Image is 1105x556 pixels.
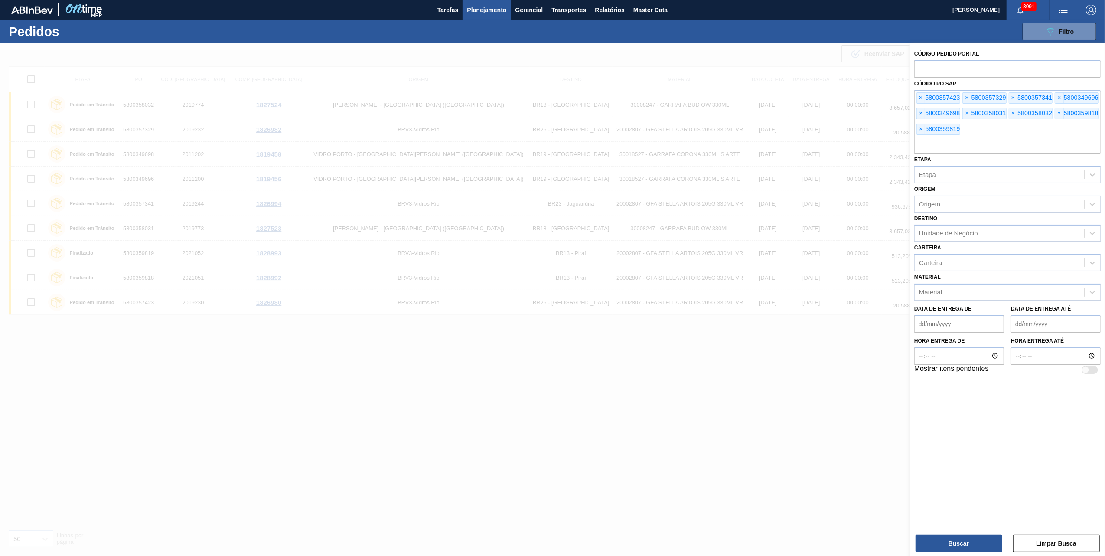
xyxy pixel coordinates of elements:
[1055,108,1063,119] span: ×
[919,230,978,237] div: Unidade de Negócio
[515,5,543,15] span: Gerencial
[9,26,143,36] h1: Pedidos
[919,171,936,178] div: Etapa
[914,81,956,87] label: Códido PO SAP
[437,5,459,15] span: Tarefas
[914,216,937,222] label: Destino
[633,5,668,15] span: Master Data
[1055,93,1063,103] span: ×
[914,245,941,251] label: Carteira
[963,93,971,103] span: ×
[1059,28,1074,35] span: Filtro
[1023,23,1096,40] button: Filtro
[11,6,53,14] img: TNhmsLtSVTkK8tSr43FrP2fwEKptu5GPRR3wAAAABJRU5ErkJggg==
[914,51,979,57] label: Código Pedido Portal
[467,5,506,15] span: Planejamento
[962,108,1006,119] div: 5800358031
[914,315,1004,333] input: dd/mm/yyyy
[914,306,972,312] label: Data de Entrega de
[1055,108,1098,119] div: 5800359818
[919,289,942,296] div: Material
[917,108,925,119] span: ×
[1058,5,1069,15] img: userActions
[914,186,936,192] label: Origem
[1009,92,1053,104] div: 5800357341
[919,200,940,208] div: Origem
[963,108,971,119] span: ×
[595,5,624,15] span: Relatórios
[917,124,925,134] span: ×
[1007,4,1034,16] button: Notificações
[914,335,1004,347] label: Hora entrega de
[916,108,960,119] div: 5800349698
[914,365,989,375] label: Mostrar itens pendentes
[962,92,1006,104] div: 5800357329
[1009,108,1017,119] span: ×
[1086,5,1096,15] img: Logout
[914,274,941,280] label: Material
[1009,93,1017,103] span: ×
[919,259,942,267] div: Carteira
[916,92,960,104] div: 5800357423
[1011,335,1101,347] label: Hora entrega até
[1011,306,1071,312] label: Data de Entrega até
[1009,108,1053,119] div: 5800358032
[916,124,960,135] div: 5800359819
[551,5,586,15] span: Transportes
[1011,315,1101,333] input: dd/mm/yyyy
[1055,92,1098,104] div: 5800349696
[914,157,931,163] label: Etapa
[917,93,925,103] span: ×
[1021,2,1037,11] span: 3091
